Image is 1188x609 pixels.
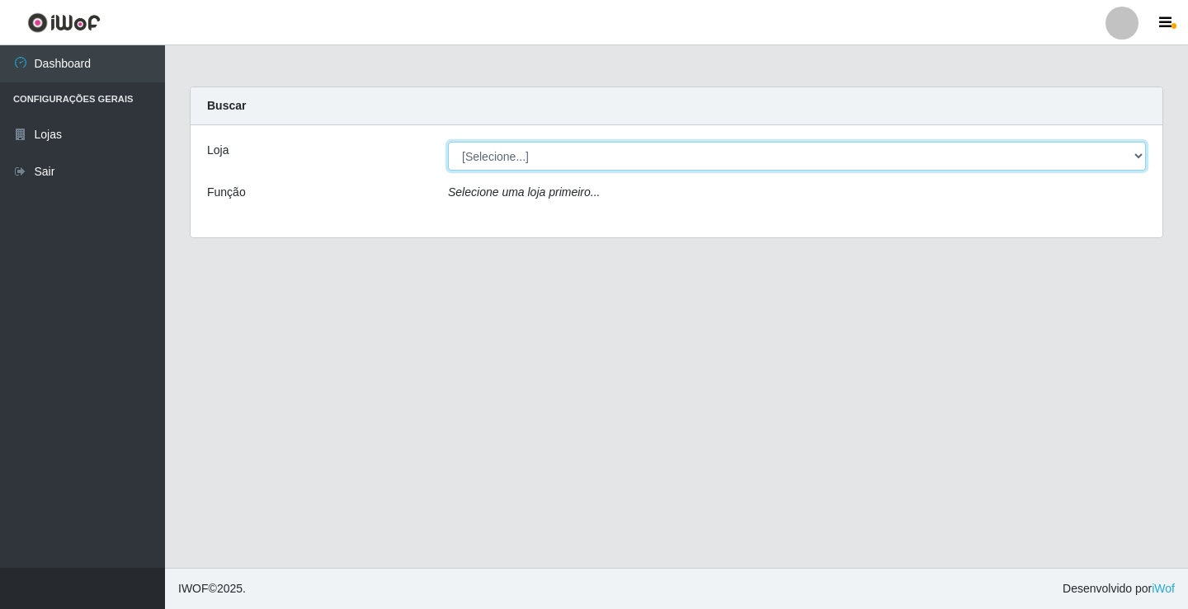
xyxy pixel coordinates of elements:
[207,99,246,112] strong: Buscar
[1152,582,1175,595] a: iWof
[1063,580,1175,597] span: Desenvolvido por
[178,580,246,597] span: © 2025 .
[27,12,101,33] img: CoreUI Logo
[207,184,246,201] label: Função
[178,582,209,595] span: IWOF
[448,185,600,199] i: Selecione uma loja primeiro...
[207,142,229,159] label: Loja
